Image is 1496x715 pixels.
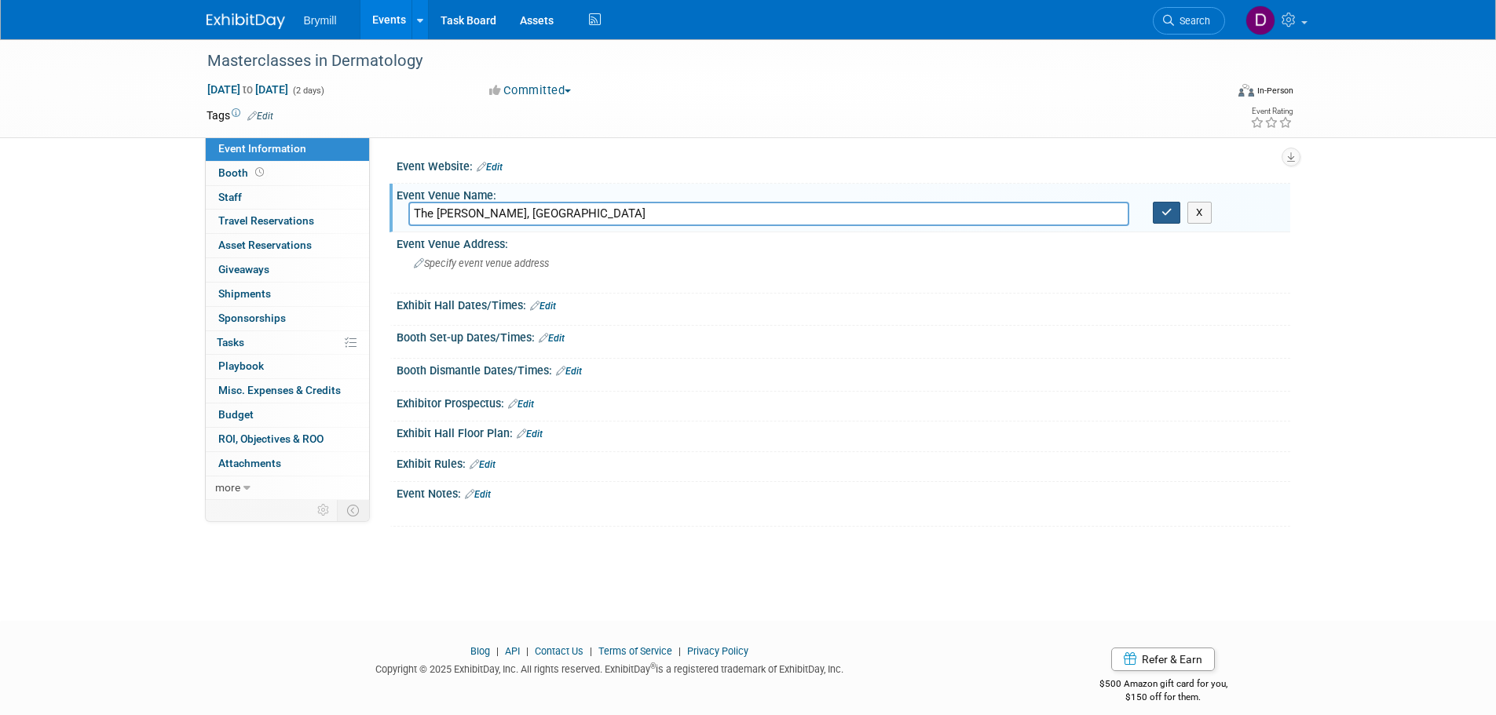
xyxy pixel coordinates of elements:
a: Playbook [206,355,369,378]
a: ROI, Objectives & ROO [206,428,369,451]
div: In-Person [1256,85,1293,97]
span: Attachments [218,457,281,469]
a: Asset Reservations [206,234,369,257]
div: Event Venue Address: [397,232,1290,252]
a: Edit [517,429,543,440]
span: ROI, Objectives & ROO [218,432,324,445]
a: Terms of Service [598,645,672,657]
img: Delaney Bryne [1245,5,1275,35]
td: Tags [207,108,273,123]
a: Attachments [206,452,369,476]
div: Copyright © 2025 ExhibitDay, Inc. All rights reserved. ExhibitDay is a registered trademark of Ex... [207,658,1014,677]
button: Committed [484,82,577,99]
span: (2 days) [291,86,324,96]
span: Playbook [218,359,264,372]
span: Specify event venue address [414,257,549,269]
span: | [522,645,532,657]
a: Staff [206,186,369,210]
span: Staff [218,191,242,203]
a: Travel Reservations [206,210,369,233]
span: | [586,645,596,657]
div: Event Notes: [397,482,1290,502]
span: Giveaways [218,263,269,275]
td: Personalize Event Tab Strip [310,500,338,520]
a: Giveaways [206,258,369,282]
div: $150 off for them. [1037,691,1290,704]
span: to [240,83,255,96]
a: Edit [556,366,582,377]
a: Booth [206,162,369,185]
sup: ® [650,662,656,670]
img: ExhibitDay [207,13,285,29]
a: Edit [477,162,503,173]
a: Budget [206,403,369,427]
div: Booth Set-up Dates/Times: [397,326,1290,346]
span: Sponsorships [218,312,286,324]
span: Tasks [217,336,244,348]
span: Booth not reserved yet [252,166,267,178]
span: Search [1174,15,1210,27]
span: Event Information [218,142,306,155]
div: Event Format [1132,82,1294,105]
div: Masterclasses in Dermatology [202,47,1202,75]
a: Refer & Earn [1111,648,1215,671]
div: Exhibit Rules: [397,452,1290,472]
div: Exhibitor Prospectus: [397,392,1290,412]
span: Misc. Expenses & Credits [218,384,341,396]
a: Event Information [206,137,369,161]
a: Shipments [206,283,369,306]
div: Event Venue Name: [397,184,1290,203]
img: Format-Inperson.png [1238,84,1254,97]
a: Blog [470,645,490,657]
a: Edit [465,489,491,500]
a: Contact Us [535,645,583,657]
div: Event Website: [397,155,1290,175]
a: Misc. Expenses & Credits [206,379,369,403]
span: Booth [218,166,267,179]
span: | [675,645,685,657]
span: Asset Reservations [218,239,312,251]
a: API [505,645,520,657]
span: more [215,481,240,494]
span: Shipments [218,287,271,300]
span: Budget [218,408,254,421]
a: Search [1153,7,1225,35]
div: $500 Amazon gift card for you, [1037,667,1290,703]
span: | [492,645,503,657]
a: Edit [247,111,273,122]
a: Edit [530,301,556,312]
a: more [206,476,369,500]
a: Edit [470,459,496,470]
div: Exhibit Hall Dates/Times: [397,294,1290,314]
a: Privacy Policy [687,645,748,657]
span: [DATE] [DATE] [207,82,289,97]
a: Tasks [206,331,369,355]
a: Sponsorships [206,307,369,330]
div: Event Rating [1250,108,1293,115]
a: Edit [508,399,534,410]
span: Brymill [304,14,337,27]
div: Exhibit Hall Floor Plan: [397,421,1290,442]
div: Booth Dismantle Dates/Times: [397,359,1290,379]
button: X [1187,202,1212,224]
td: Toggle Event Tabs [337,500,369,520]
span: Travel Reservations [218,214,314,227]
a: Edit [539,333,565,344]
